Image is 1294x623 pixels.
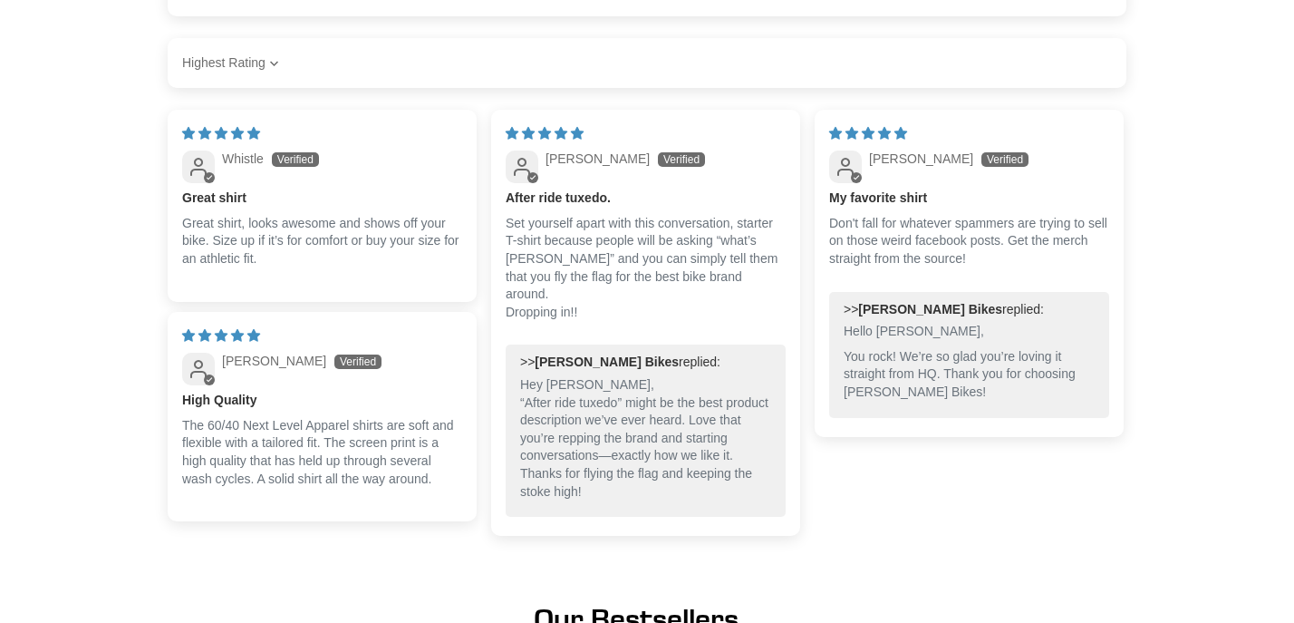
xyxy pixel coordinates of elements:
[222,151,264,166] span: Whistle
[506,126,584,141] span: 5 star review
[182,45,284,82] select: Sort dropdown
[829,126,907,141] span: 5 star review
[506,215,786,322] p: Set yourself apart with this conversation, starter T-shirt because people will be asking “what’s ...
[858,302,1002,316] b: [PERSON_NAME] Bikes
[182,328,260,343] span: 5 star review
[844,323,1095,341] p: Hello [PERSON_NAME],
[546,151,650,166] span: [PERSON_NAME]
[182,392,462,410] b: High Quality
[506,190,786,208] b: After ride tuxedo.
[869,151,973,166] span: [PERSON_NAME]
[222,354,326,368] span: [PERSON_NAME]
[520,376,771,501] p: Hey [PERSON_NAME], “After ride tuxedo” might be the best product description we’ve ever heard. Lo...
[520,354,771,372] div: >> replied:
[182,417,462,488] p: The 60/40 Next Level Apparel shirts are soft and flexible with a tailored fit. The screen print i...
[844,301,1095,319] div: >> replied:
[182,190,462,208] b: Great shirt
[182,126,260,141] span: 5 star review
[182,215,462,268] p: Great shirt, looks awesome and shows off your bike. Size up if it’s for comfort or buy your size ...
[829,215,1109,268] p: Don't fall for whatever spammers are trying to sell on those weird facebook posts. Get the merch ...
[535,355,679,369] b: [PERSON_NAME] Bikes
[829,190,1109,208] b: My favorite shirt
[844,348,1095,402] p: You rock! We’re so glad you’re loving it straight from HQ. Thank you for choosing [PERSON_NAME] B...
